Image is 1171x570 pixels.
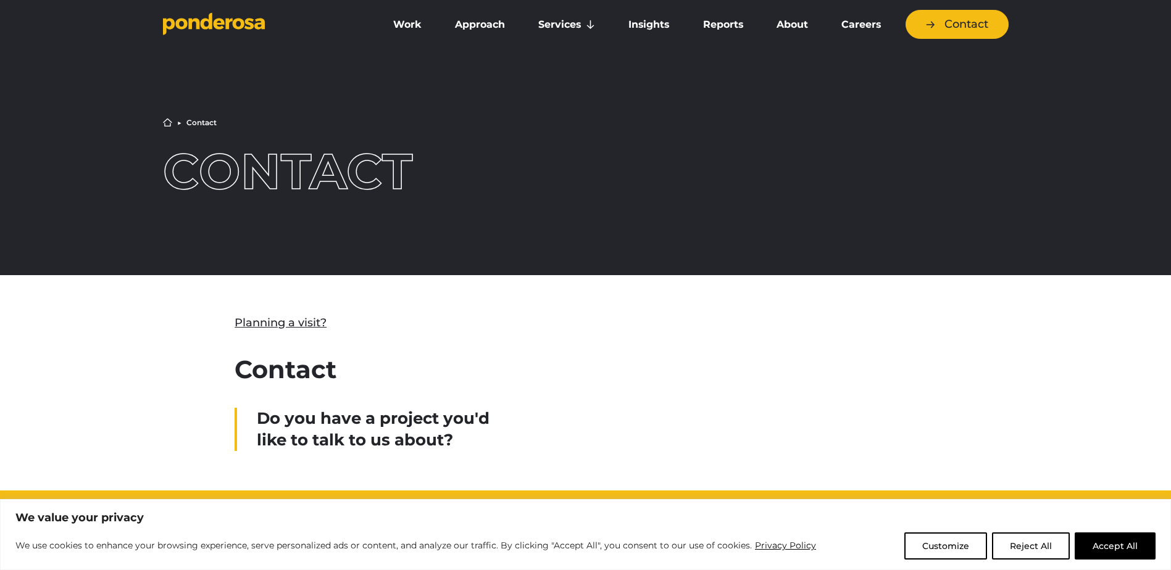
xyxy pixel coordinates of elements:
[754,538,817,553] a: Privacy Policy
[441,12,519,38] a: Approach
[177,119,181,126] li: ▶︎
[524,12,609,38] a: Services
[163,118,172,127] a: Home
[379,12,436,38] a: Work
[762,12,822,38] a: About
[992,532,1070,560] button: Reject All
[1075,532,1156,560] button: Accept All
[163,12,360,37] a: Go to homepage
[689,12,757,38] a: Reports
[15,538,817,553] p: We use cookies to enhance your browsing experience, serve personalized ads or content, and analyz...
[235,351,936,388] h2: Contact
[614,12,683,38] a: Insights
[15,510,1156,525] p: We value your privacy
[906,10,1009,39] a: Contact
[827,12,895,38] a: Careers
[904,532,987,560] button: Customize
[235,408,504,451] div: Do you have a project you'd like to talk to us about?
[163,147,504,196] h1: Contact
[235,315,327,331] a: Planning a visit?
[186,119,217,126] li: Contact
